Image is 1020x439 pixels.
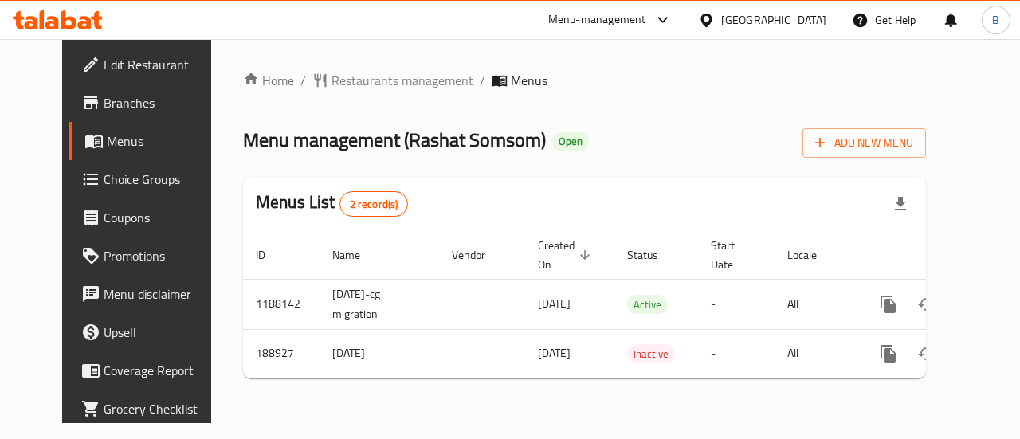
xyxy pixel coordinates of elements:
[711,236,755,274] span: Start Date
[69,275,233,313] a: Menu disclaimer
[104,323,220,342] span: Upsell
[69,160,233,198] a: Choice Groups
[69,237,233,275] a: Promotions
[721,11,826,29] div: [GEOGRAPHIC_DATA]
[104,170,220,189] span: Choice Groups
[69,122,233,160] a: Menus
[881,185,920,223] div: Export file
[69,45,233,84] a: Edit Restaurant
[104,55,220,74] span: Edit Restaurant
[787,245,838,265] span: Locale
[627,245,679,265] span: Status
[627,344,675,363] div: Inactive
[320,279,439,329] td: [DATE]-cg migration
[552,132,589,151] div: Open
[69,390,233,428] a: Grocery Checklist
[69,351,233,390] a: Coverage Report
[908,335,946,373] button: Change Status
[69,313,233,351] a: Upsell
[538,343,571,363] span: [DATE]
[243,329,320,378] td: 188927
[104,399,220,418] span: Grocery Checklist
[104,93,220,112] span: Branches
[332,245,381,265] span: Name
[775,329,857,378] td: All
[698,279,775,329] td: -
[815,133,913,153] span: Add New Menu
[300,71,306,90] li: /
[992,11,999,29] span: B
[538,293,571,314] span: [DATE]
[340,197,408,212] span: 2 record(s)
[538,236,595,274] span: Created On
[256,190,408,217] h2: Menus List
[104,284,220,304] span: Menu disclaimer
[552,135,589,148] span: Open
[312,71,473,90] a: Restaurants management
[104,246,220,265] span: Promotions
[243,279,320,329] td: 1188142
[69,198,233,237] a: Coupons
[627,345,675,363] span: Inactive
[69,84,233,122] a: Branches
[452,245,506,265] span: Vendor
[256,245,286,265] span: ID
[908,285,946,323] button: Change Status
[627,296,668,314] span: Active
[869,335,908,373] button: more
[243,71,294,90] a: Home
[775,279,857,329] td: All
[627,295,668,314] div: Active
[243,71,926,90] nav: breadcrumb
[320,329,439,378] td: [DATE]
[104,361,220,380] span: Coverage Report
[802,128,926,158] button: Add New Menu
[869,285,908,323] button: more
[480,71,485,90] li: /
[243,122,546,158] span: Menu management ( Rashat Somsom )
[511,71,547,90] span: Menus
[548,10,646,29] div: Menu-management
[107,131,220,151] span: Menus
[698,329,775,378] td: -
[104,208,220,227] span: Coupons
[331,71,473,90] span: Restaurants management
